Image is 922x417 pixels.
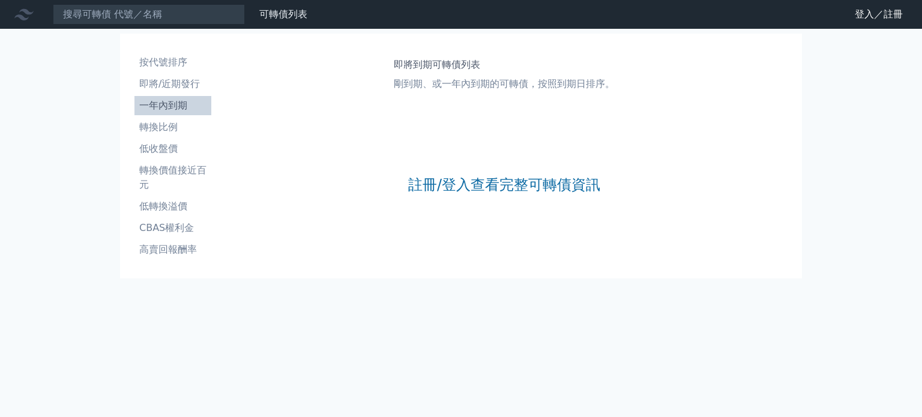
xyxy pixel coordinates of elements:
[134,139,211,158] a: 低收盤價
[134,161,211,194] a: 轉換價值接近百元
[134,218,211,238] a: CBAS權利金
[134,74,211,94] a: 即將/近期發行
[134,163,211,192] li: 轉換價值接近百元
[134,77,211,91] li: 即將/近期發行
[134,197,211,216] a: 低轉換溢價
[134,199,211,214] li: 低轉換溢價
[134,240,211,259] a: 高賣回報酬率
[134,53,211,72] a: 按代號排序
[259,8,307,20] a: 可轉債列表
[134,242,211,257] li: 高賣回報酬率
[134,120,211,134] li: 轉換比例
[134,98,211,113] li: 一年內到期
[53,4,245,25] input: 搜尋可轉債 代號／名稱
[394,77,615,91] p: 剛到期、或一年內到期的可轉債，按照到期日排序。
[134,96,211,115] a: 一年內到期
[394,58,615,72] h1: 即將到期可轉債列表
[134,118,211,137] a: 轉換比例
[134,55,211,70] li: 按代號排序
[408,175,600,194] a: 註冊/登入查看完整可轉債資訊
[134,142,211,156] li: 低收盤價
[134,221,211,235] li: CBAS權利金
[845,5,912,24] a: 登入／註冊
